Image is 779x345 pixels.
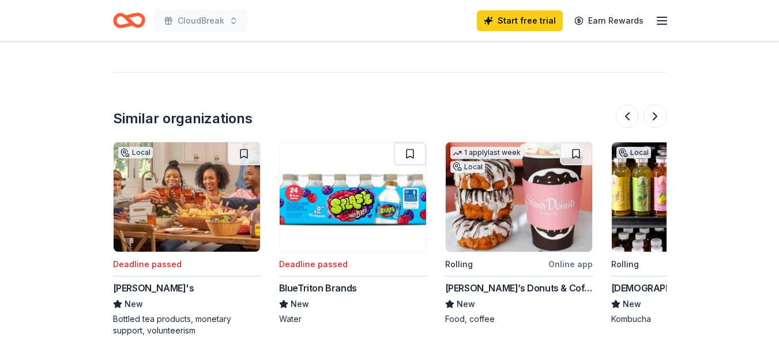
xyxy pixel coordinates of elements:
[279,257,348,271] div: Deadline passed
[279,281,357,295] div: BlueTriton Brands
[114,142,260,252] img: Image for Milo's
[611,142,759,325] a: Image for Buddha's Brew KombuchaLocalRollingOnline app[DEMOGRAPHIC_DATA]'s Brew KombuchaNewKombucha
[279,313,427,325] div: Water
[291,297,309,311] span: New
[118,147,153,158] div: Local
[611,313,759,325] div: Kombucha
[548,257,593,271] div: Online app
[113,142,261,336] a: Image for Milo'sLocalDeadline passed[PERSON_NAME]'sNewBottled tea products, monetary support, vol...
[445,142,593,325] a: Image for Stan’s Donuts & Coffee1 applylast weekLocalRollingOnline app[PERSON_NAME]’s Donuts & Co...
[279,142,427,325] a: Image for BlueTriton BrandsDeadline passedBlueTriton BrandsNewWater
[155,9,247,32] button: CloudBreak
[457,297,475,311] span: New
[450,147,523,159] div: 1 apply last week
[446,142,592,252] img: Image for Stan’s Donuts & Coffee
[611,281,759,295] div: [DEMOGRAPHIC_DATA]'s Brew Kombucha
[450,161,485,173] div: Local
[445,257,473,271] div: Rolling
[616,147,651,158] div: Local
[611,257,639,271] div: Rolling
[567,10,650,31] a: Earn Rewards
[113,257,182,271] div: Deadline passed
[477,10,563,31] a: Start free trial
[445,281,593,295] div: [PERSON_NAME]’s Donuts & Coffee
[113,281,194,295] div: [PERSON_NAME]'s
[612,142,758,252] img: Image for Buddha's Brew Kombucha
[113,7,145,34] a: Home
[178,14,224,28] span: CloudBreak
[445,313,593,325] div: Food, coffee
[280,142,426,252] img: Image for BlueTriton Brands
[623,297,641,311] span: New
[113,313,261,336] div: Bottled tea products, monetary support, volunteerism
[113,109,253,128] div: Similar organizations
[125,297,143,311] span: New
